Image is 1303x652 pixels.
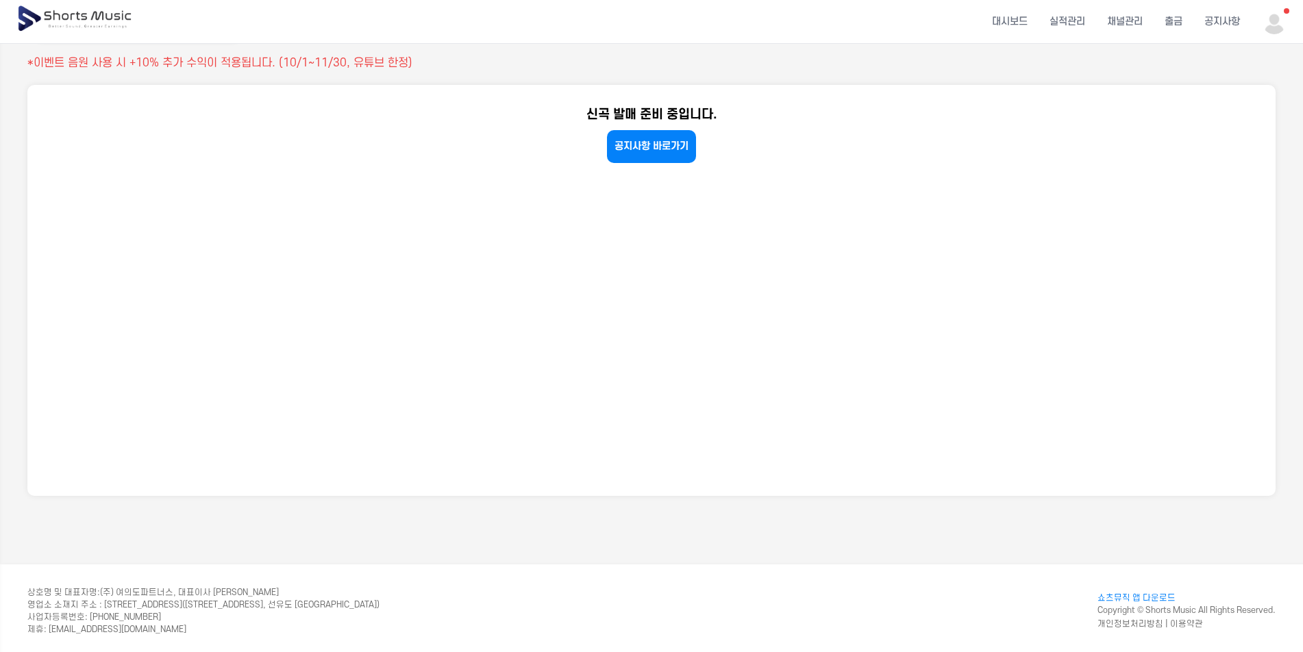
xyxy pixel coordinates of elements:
[1193,3,1251,40] a: 공지사항
[27,588,100,597] span: 상호명 및 대표자명 :
[981,3,1039,40] a: 대시보드
[27,586,380,636] div: (주) 여의도파트너스, 대표이사 [PERSON_NAME] [STREET_ADDRESS]([STREET_ADDRESS], 선유도 [GEOGRAPHIC_DATA]) 사업자등록번호...
[1154,3,1193,40] a: 출금
[27,600,102,610] span: 영업소 소재지 주소 :
[1262,10,1287,34] img: 사용자 이미지
[27,55,1276,71] p: *이벤트 음원 사용 시 +10% 추가 수익이 적용됩니다. (10/1~11/30, 유튜브 한정)
[1097,592,1276,604] a: 쇼츠뮤직 앱 다운로드
[1039,3,1096,40] a: 실적관리
[1097,619,1203,629] a: 개인정보처리방침 | 이용약관
[1097,592,1276,629] div: Copyright © Shorts Music All Rights Reserved.
[607,130,696,163] a: 공지사항 바로가기
[1096,3,1154,40] a: 채널관리
[586,105,717,125] p: 신곡 발매 준비 중입니다.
